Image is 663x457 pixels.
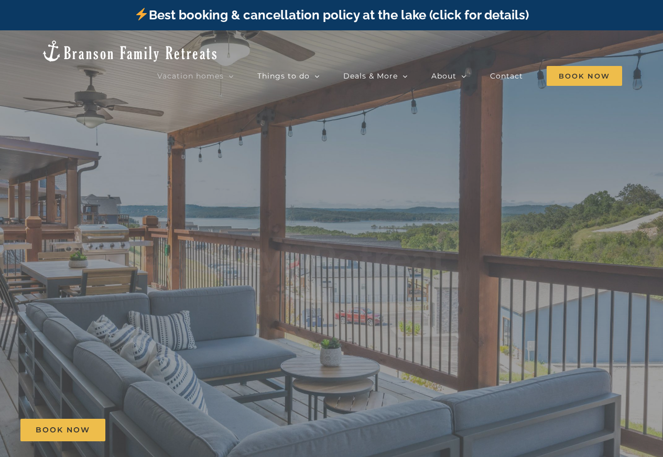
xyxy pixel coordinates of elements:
[343,72,398,80] span: Deals & More
[157,72,224,80] span: Vacation homes
[134,7,528,23] a: Best booking & cancellation policy at the lake (click for details)
[135,8,148,20] img: ⚡️
[157,65,234,86] a: Vacation homes
[431,72,457,80] span: About
[547,66,622,86] span: Book Now
[157,65,622,86] nav: Main Menu
[490,72,523,80] span: Contact
[265,291,398,305] h3: 10 Bedrooms | Sleeps 32
[343,65,408,86] a: Deals & More
[257,72,310,80] span: Things to do
[257,65,320,86] a: Things to do
[20,419,105,441] a: Book Now
[431,65,466,86] a: About
[41,39,219,63] img: Branson Family Retreats Logo
[36,426,90,434] span: Book Now
[216,236,447,281] b: Skye Retreat
[490,65,523,86] a: Contact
